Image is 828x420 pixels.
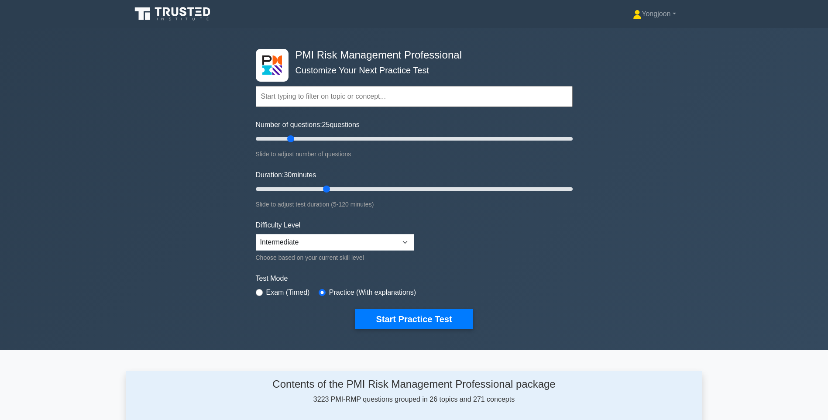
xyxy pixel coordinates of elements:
[612,5,697,23] a: Yongjoon
[329,287,416,298] label: Practice (With explanations)
[256,220,301,231] label: Difficulty Level
[292,49,530,62] h4: PMI Risk Management Professional
[256,199,573,210] div: Slide to adjust test duration (5-120 minutes)
[322,121,330,128] span: 25
[256,86,573,107] input: Start typing to filter on topic or concept...
[209,378,620,405] div: 3223 PMI-RMP questions grouped in 26 topics and 271 concepts
[256,252,414,263] div: Choose based on your current skill level
[355,309,473,329] button: Start Practice Test
[256,149,573,159] div: Slide to adjust number of questions
[209,378,620,391] h4: Contents of the PMI Risk Management Professional package
[266,287,310,298] label: Exam (Timed)
[256,170,316,180] label: Duration: minutes
[256,120,360,130] label: Number of questions: questions
[256,273,573,284] label: Test Mode
[284,171,292,179] span: 30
